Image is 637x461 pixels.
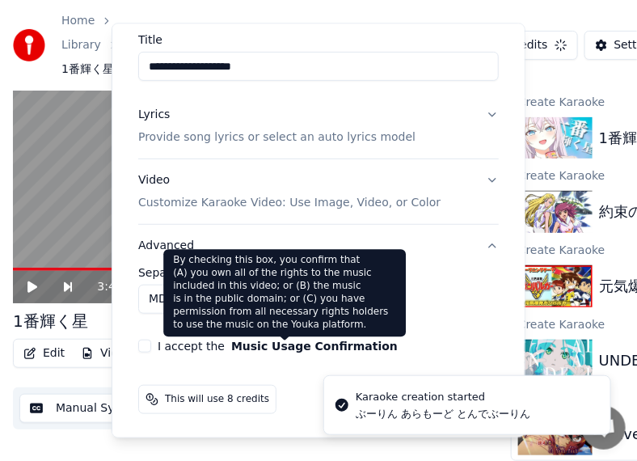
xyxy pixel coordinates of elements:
[138,34,499,45] label: Title
[138,159,499,223] button: VideoCustomize Karaoke Video: Use Image, Video, or Color
[138,107,170,123] div: Lyrics
[138,129,416,145] p: Provide song lyrics or select an auto lyrics model
[435,384,499,413] button: Create
[138,266,499,326] div: Advanced
[363,384,428,413] button: Cancel
[165,392,269,405] span: This will use 8 credits
[138,94,499,159] button: LyricsProvide song lyrics or select an auto lyrics model
[138,171,441,210] div: Video
[163,249,406,336] div: By checking this box, you confirm that (A) you own all of the rights to the music included in thi...
[138,266,499,277] label: Separate Model
[138,224,499,266] button: Advanced
[138,194,441,210] p: Customize Karaoke Video: Use Image, Video, or Color
[158,340,398,351] label: I accept the
[231,340,398,351] button: I accept the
